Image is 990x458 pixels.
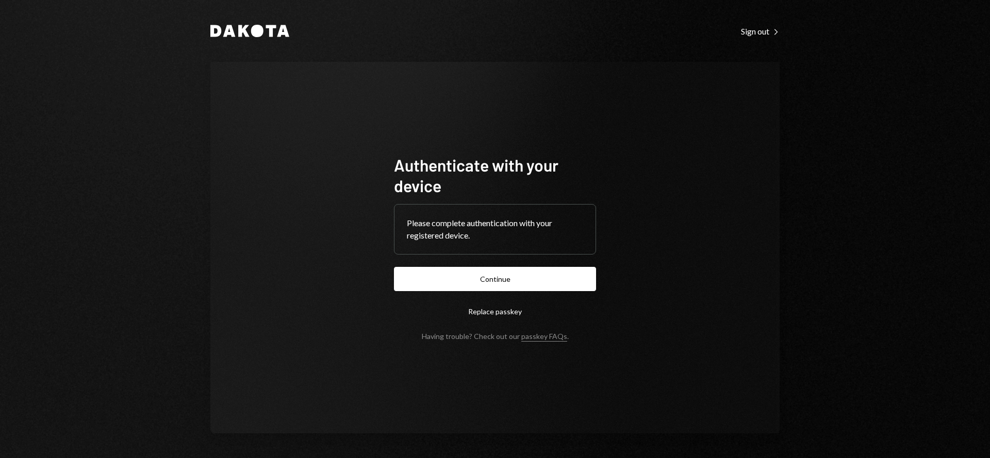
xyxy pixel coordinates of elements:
[521,332,567,342] a: passkey FAQs
[741,26,780,37] div: Sign out
[407,217,583,242] div: Please complete authentication with your registered device.
[422,332,569,341] div: Having trouble? Check out our .
[394,267,596,291] button: Continue
[394,155,596,196] h1: Authenticate with your device
[394,299,596,324] button: Replace passkey
[741,25,780,37] a: Sign out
